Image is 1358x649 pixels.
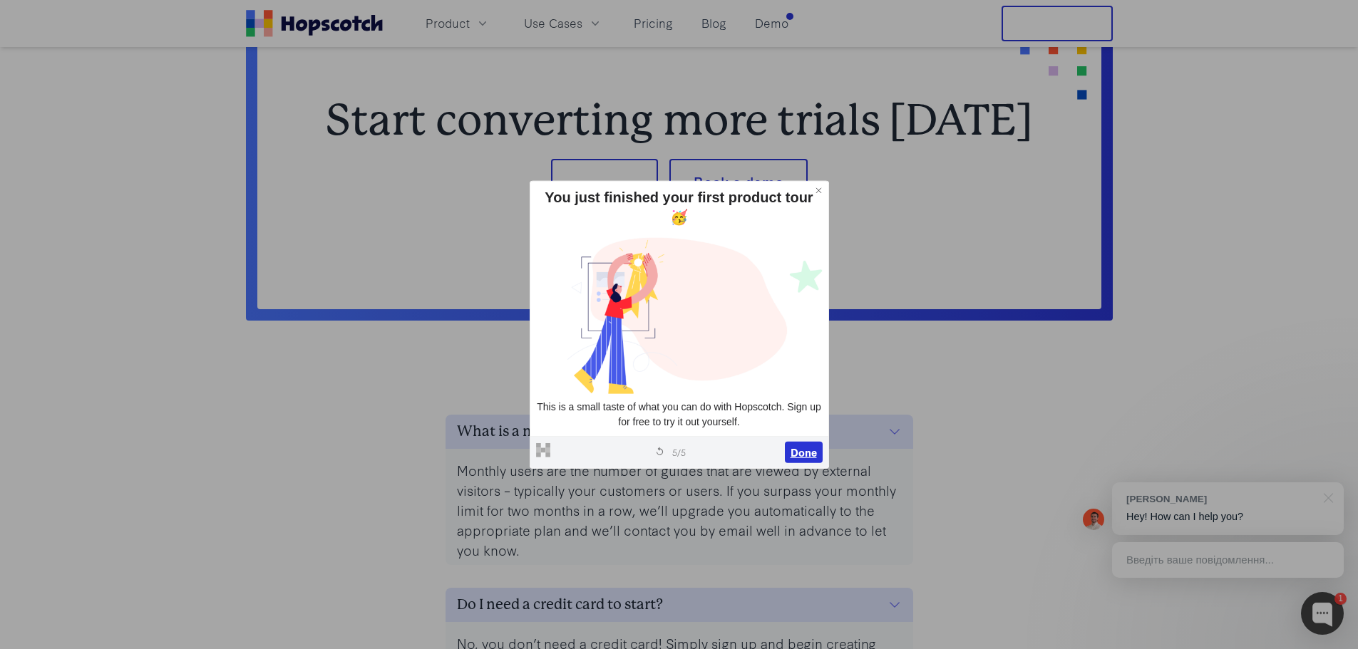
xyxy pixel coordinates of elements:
img: glz40brdibq3amekgqry.png [536,232,823,393]
button: Product [417,11,498,35]
div: 1 [1334,593,1347,605]
p: Monthly users are the number of guides that are viewed by external visitors – typically your cust... [457,460,902,559]
a: Home [246,10,383,37]
h2: FAQs [257,366,1101,400]
img: Mark Spera [1083,509,1104,530]
span: 5 / 5 [672,445,686,458]
a: Blog [696,11,732,35]
div: Введіть ваше повідомлення... [1112,542,1344,578]
p: Hey! How can I help you? [1126,509,1329,524]
span: Product [426,14,470,32]
button: Done [785,442,823,463]
div: You just finished your first product tour 🥳 [536,187,823,227]
button: Sign up [551,159,658,206]
h3: Do I need a credit card to start? [457,593,663,616]
a: Pricing [628,11,679,35]
button: Do I need a credit card to start? [446,588,913,622]
span: Use Cases [524,14,582,32]
button: What is a monthly user? [446,415,913,449]
button: Book a demo [669,159,808,206]
p: Get started in minutes. No credit card required. [303,223,1056,241]
button: Free Trial [1002,6,1113,41]
a: Demo [749,11,794,35]
div: [PERSON_NAME] [1126,492,1315,506]
h3: What is a monthly user? [457,420,620,443]
h2: Start converting more trials [DATE] [303,99,1056,142]
p: This is a small taste of what you can do with Hopscotch. Sign up for free to try it out yourself. [536,399,823,430]
button: Use Cases [515,11,611,35]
